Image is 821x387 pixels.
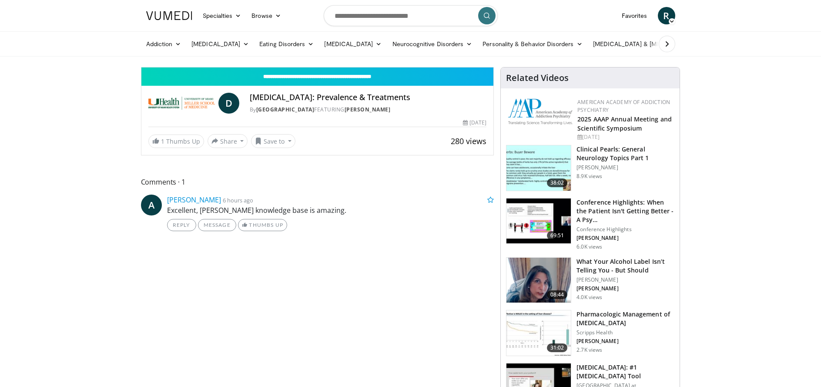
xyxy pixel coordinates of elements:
[576,145,674,162] h3: Clinical Pearls: General Neurology Topics Part 1
[547,290,568,299] span: 08:44
[577,98,670,114] a: American Academy of Addiction Psychiatry
[148,93,215,114] img: University of Miami
[186,35,254,53] a: [MEDICAL_DATA]
[577,115,672,132] a: 2025 AAAP Annual Meeting and Scientific Symposium
[208,134,248,148] button: Share
[250,93,486,102] h4: [MEDICAL_DATA]: Prevalence & Treatments
[167,195,221,205] a: [PERSON_NAME]
[506,198,674,250] a: 69:51 Conference Highlights: When the Patient Isn't Getting Better - A Psy… Conference Highlights...
[506,257,674,303] a: 08:44 What Your Alcohol Label Isn’t Telling You - But Should [PERSON_NAME] [PERSON_NAME] 4.0K views
[477,35,587,53] a: Personality & Behavior Disorders
[576,257,674,275] h3: What Your Alcohol Label Isn’t Telling You - But Should
[576,276,674,283] p: [PERSON_NAME]
[617,7,653,24] a: Favorites
[506,310,674,356] a: 31:02 Pharmacologic Management of [MEDICAL_DATA] Scripps Health [PERSON_NAME] 2.7K views
[576,363,674,380] h3: [MEDICAL_DATA]: #1 [MEDICAL_DATA] Tool
[198,7,247,24] a: Specialties
[141,35,187,53] a: Addiction
[345,106,391,113] a: [PERSON_NAME]
[167,205,494,215] p: Excellent, [PERSON_NAME] knowledge base is amazing.
[161,137,164,145] span: 1
[506,145,571,191] img: 91ec4e47-6cc3-4d45-a77d-be3eb23d61cb.150x105_q85_crop-smart_upscale.jpg
[251,134,295,148] button: Save to
[576,243,602,250] p: 6.0K views
[250,106,486,114] div: By FEATURING
[576,338,674,345] p: [PERSON_NAME]
[588,35,712,53] a: [MEDICAL_DATA] & [MEDICAL_DATA]
[246,7,286,24] a: Browse
[218,93,239,114] a: D
[576,226,674,233] p: Conference Highlights
[506,199,571,244] img: 4362ec9e-0993-4580-bfd4-8e18d57e1d49.150x105_q85_crop-smart_upscale.jpg
[198,219,236,231] a: Message
[324,5,498,26] input: Search topics, interventions
[506,73,569,83] h4: Related Videos
[576,164,674,171] p: [PERSON_NAME]
[319,35,387,53] a: [MEDICAL_DATA]
[576,198,674,224] h3: Conference Highlights: When the Patient Isn't Getting Better - A Psy…
[576,173,602,180] p: 8.9K views
[658,7,675,24] a: R
[576,347,602,353] p: 2.7K views
[576,310,674,327] h3: Pharmacologic Management of [MEDICAL_DATA]
[506,258,571,303] img: 3c46fb29-c319-40f0-ac3f-21a5db39118c.png.150x105_q85_crop-smart_upscale.png
[141,176,494,188] span: Comments 1
[463,119,486,127] div: [DATE]
[141,195,162,215] a: A
[387,35,478,53] a: Neurocognitive Disorders
[547,178,568,187] span: 38:02
[506,310,571,356] img: b20a009e-c028-45a8-b15f-eefb193e12bc.150x105_q85_crop-smart_upscale.jpg
[508,98,573,125] img: f7c290de-70ae-47e0-9ae1-04035161c232.png.150x105_q85_autocrop_double_scale_upscale_version-0.2.png
[451,136,486,146] span: 280 views
[148,135,204,148] a: 1 Thumbs Up
[223,196,253,204] small: 6 hours ago
[238,219,287,231] a: Thumbs Up
[576,285,674,292] p: [PERSON_NAME]
[146,11,192,20] img: VuMedi Logo
[547,343,568,352] span: 31:02
[254,35,319,53] a: Eating Disorders
[577,133,673,141] div: [DATE]
[576,235,674,242] p: [PERSON_NAME]
[256,106,315,113] a: [GEOGRAPHIC_DATA]
[576,294,602,301] p: 4.0K views
[576,329,674,336] p: Scripps Health
[167,219,196,231] a: Reply
[506,145,674,191] a: 38:02 Clinical Pearls: General Neurology Topics Part 1 [PERSON_NAME] 8.9K views
[547,231,568,240] span: 69:51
